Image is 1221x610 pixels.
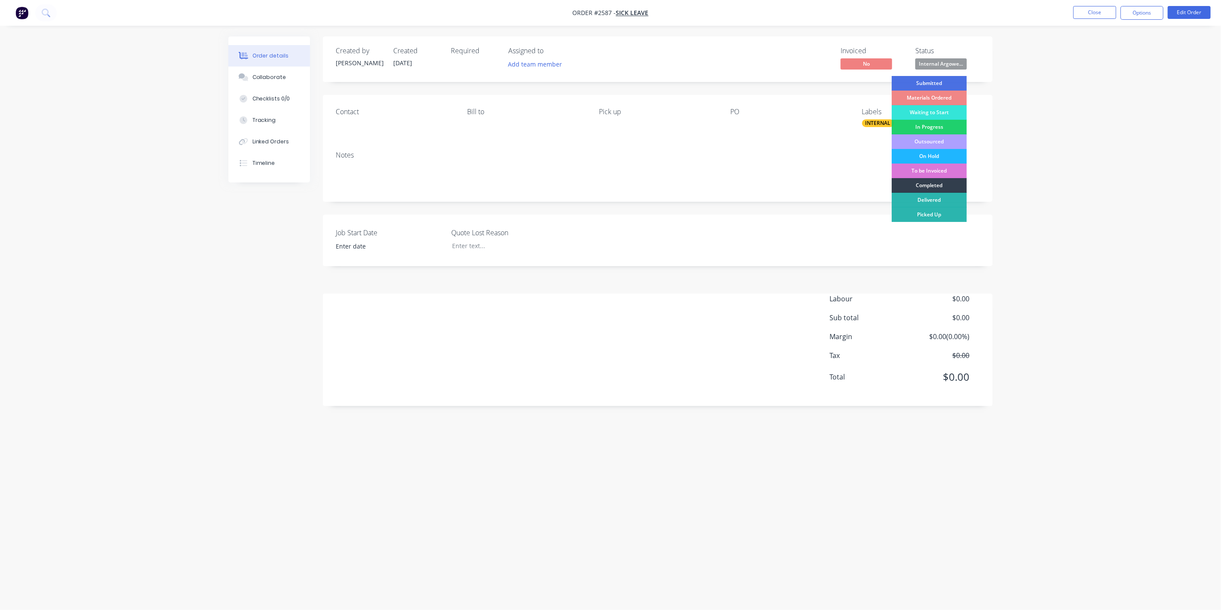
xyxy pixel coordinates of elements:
div: Order details [252,52,289,60]
button: Timeline [228,152,310,174]
div: Outsourced [892,134,967,149]
span: Sub total [829,313,906,323]
span: $0.00 ( 0.00 %) [906,331,969,342]
button: Add team member [508,58,567,70]
span: Tax [829,350,906,361]
div: Notes [336,151,980,159]
button: Linked Orders [228,131,310,152]
label: Quote Lost Reason [451,228,559,238]
span: Margin [829,331,906,342]
button: Options [1121,6,1163,20]
div: Linked Orders [252,138,289,146]
div: Submitted [892,76,967,91]
span: [DATE] [393,59,412,67]
div: Waiting to Start [892,105,967,120]
span: $0.00 [906,369,969,385]
div: In Progress [892,120,967,134]
div: Checklists 0/0 [252,95,290,103]
a: SICK LEAVE [616,9,649,17]
div: Materials Ordered [892,91,967,105]
img: Factory [15,6,28,19]
div: Bill to [467,108,585,116]
button: Internal Argowe... [915,58,967,71]
span: Labour [829,294,906,304]
label: Job Start Date [336,228,443,238]
div: To be Invoiced [892,164,967,178]
button: Collaborate [228,67,310,88]
div: On Hold [892,149,967,164]
div: Labels [862,108,980,116]
button: Close [1073,6,1116,19]
span: $0.00 [906,294,969,304]
div: PO [730,108,848,116]
div: Completed [892,178,967,193]
div: INTERNAL [862,119,894,127]
button: Tracking [228,109,310,131]
span: Internal Argowe... [915,58,967,69]
button: Add team member [504,58,567,70]
div: Delivered [892,193,967,207]
input: Enter date [330,240,437,253]
div: [PERSON_NAME] [336,58,383,67]
div: Created by [336,47,383,55]
div: Picked Up [892,207,967,222]
button: Checklists 0/0 [228,88,310,109]
div: Contact [336,108,453,116]
div: Invoiced [841,47,905,55]
span: Order #2587 - [573,9,616,17]
div: Created [393,47,440,55]
span: $0.00 [906,350,969,361]
span: No [841,58,892,69]
span: Total [829,372,906,382]
div: Timeline [252,159,275,167]
div: Assigned to [508,47,594,55]
div: Pick up [599,108,717,116]
div: Status [915,47,980,55]
button: Order details [228,45,310,67]
button: Edit Order [1168,6,1211,19]
div: Tracking [252,116,276,124]
div: Required [451,47,498,55]
div: Collaborate [252,73,286,81]
span: $0.00 [906,313,969,323]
